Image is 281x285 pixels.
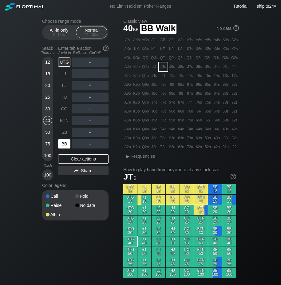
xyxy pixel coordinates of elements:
[212,36,221,44] div: A4s
[46,194,75,198] div: Call
[150,89,159,98] div: J8o
[204,89,212,98] div: 85s
[137,226,151,236] div: +1 30
[150,98,159,107] div: J7o
[180,184,194,194] div: CO 12
[159,143,168,151] div: T2o
[72,116,109,125] div: ＋
[166,205,180,215] div: HJ 20
[195,125,203,133] div: 64o
[168,143,176,151] div: 92o
[141,89,150,98] div: Q8o
[212,62,221,71] div: J4s
[43,81,52,90] div: 20
[159,98,168,107] div: T7o
[123,195,137,205] div: UTG 15
[180,247,194,257] div: CO 50
[123,98,132,107] div: A7o
[58,104,70,113] div: CO
[132,107,141,116] div: K6o
[141,134,150,142] div: Q3o
[222,184,236,194] div: BB 12
[166,216,180,226] div: HJ 25
[204,53,212,62] div: Q5s
[194,195,208,205] div: BTN 15
[212,45,221,53] div: K4s
[150,107,159,116] div: J6o
[180,205,194,215] div: CO 20
[204,125,212,133] div: 54o
[230,134,239,142] div: 32s
[131,154,155,159] span: Frequencies
[132,71,141,80] div: KTo
[221,71,230,80] div: T3s
[159,80,168,89] div: T9o
[123,226,137,236] div: UTG 30
[133,174,136,181] span: s
[168,62,176,71] div: J9s
[123,247,137,257] div: UTG 50
[186,45,194,53] div: K7s
[141,107,150,116] div: Q6o
[133,26,139,32] span: bb
[137,257,151,267] div: +1 75
[137,216,151,226] div: +1 25
[46,203,75,208] div: Raise
[141,143,150,151] div: Q2o
[132,98,141,107] div: K7o
[152,195,165,205] div: LJ 15
[166,257,180,267] div: HJ 75
[159,36,168,44] div: ATs
[194,247,208,257] div: BTN 50
[194,236,208,247] div: BTN 40
[72,104,109,113] div: ＋
[150,36,159,44] div: AJs
[230,143,239,151] div: 22
[208,184,222,194] div: SB 12
[216,26,239,31] div: No data
[75,203,105,208] div: No data
[137,205,151,215] div: +1 20
[159,89,168,98] div: T8o
[195,143,203,151] div: 62o
[177,116,185,125] div: 85o
[177,62,185,71] div: J8s
[230,116,239,125] div: 52s
[58,51,109,55] div: A=All-in R=Raise C=Call
[150,53,159,62] div: QJs
[195,80,203,89] div: 96s
[195,107,203,116] div: 66
[204,62,212,71] div: J5s
[177,98,185,107] div: 87o
[123,19,239,24] h2: Classic view
[166,195,180,205] div: HJ 15
[204,98,212,107] div: 75s
[194,205,208,215] div: BTN 20
[140,24,177,34] span: BB Walk
[58,43,109,57] div: Enter table action
[43,69,52,78] div: 15
[72,139,109,148] div: ＋
[72,93,109,102] div: ＋
[141,36,150,44] div: AQs
[230,125,239,133] div: 42s
[58,93,70,102] div: HJ
[195,53,203,62] div: Q6s
[221,62,230,71] div: J3s
[141,98,150,107] div: Q7o
[159,125,168,133] div: T4o
[204,116,212,125] div: 55
[43,104,52,113] div: 30
[132,80,141,89] div: K9o
[132,53,141,62] div: KQo
[222,216,236,226] div: BB 25
[230,36,239,44] div: A2s
[186,134,194,142] div: 73o
[123,89,132,98] div: A8o
[58,154,109,164] div: Clear actions
[221,125,230,133] div: 43s
[208,257,222,267] div: SB 75
[45,26,73,38] div: All-in only
[204,134,212,142] div: 53o
[208,216,222,226] div: SB 25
